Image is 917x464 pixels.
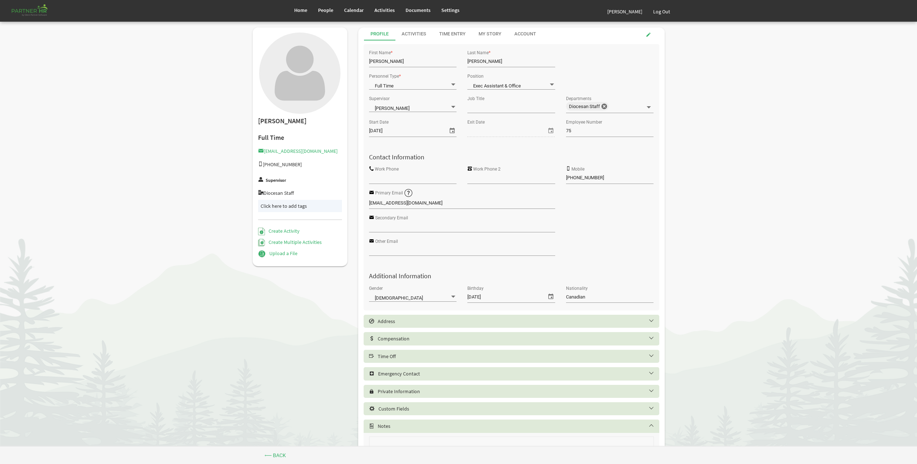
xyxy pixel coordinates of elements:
[441,7,459,13] span: Settings
[318,7,333,13] span: People
[566,286,588,291] label: Nationality
[569,104,601,109] span: Diocesan Staff
[369,319,374,324] span: Select
[258,162,342,167] h5: [PHONE_NUMBER]
[375,216,408,220] label: Secondary Email
[402,31,426,38] div: Activities
[370,31,389,38] div: Profile
[375,191,403,196] label: Primary Email
[375,239,398,244] label: Other Email
[406,7,430,13] span: Documents
[266,178,286,183] label: Supervisor
[369,389,374,394] span: Select
[369,96,390,101] label: Supervisor
[375,167,399,172] label: Work Phone
[369,74,399,79] label: Personnel Type
[258,250,297,257] a: Upload a File
[258,190,342,196] h5: Diocesan Staff
[261,202,340,210] div: Click here to add tags
[294,7,307,13] span: Home
[344,7,364,13] span: Calendar
[602,1,648,22] a: [PERSON_NAME]
[369,371,374,376] span: Select
[258,250,266,258] img: Upload a File
[258,228,300,234] a: Create Activity
[364,27,670,40] div: tab-header
[369,423,665,429] h5: Notes
[467,51,489,55] label: Last Name
[514,31,536,38] div: Account
[467,286,484,291] label: Birthday
[369,353,665,359] h5: Time Off
[364,154,659,161] h4: Contact Information
[258,148,338,154] a: [EMAIL_ADDRESS][DOMAIN_NAME]
[547,292,555,301] span: select
[364,272,659,280] h4: Additional Information
[369,424,374,429] span: Select
[648,1,676,22] a: Log Out
[566,96,591,101] label: Departments
[467,120,485,125] label: Exit Date
[258,117,342,125] h2: [PERSON_NAME]
[369,318,665,324] h5: Address
[369,336,374,341] span: Select
[369,388,665,394] h5: Private Information
[404,189,413,198] img: question-sm.png
[369,406,375,411] span: Select
[467,74,484,79] label: Position
[369,51,391,55] label: First Name
[259,33,340,114] img: User with no profile picture
[374,7,395,13] span: Activities
[258,134,342,141] h4: Full Time
[369,371,665,377] h5: Emergency Contact
[566,120,602,125] label: Employee Number
[571,167,584,172] label: Mobile
[448,126,457,135] span: select
[258,239,322,245] a: Create Multiple Activities
[369,120,389,125] label: Start Date
[439,31,466,38] div: Time Entry
[369,406,665,412] h5: Custom Fields
[258,239,265,246] img: Create Multiple Activities
[369,336,665,341] h5: Compensation
[369,286,383,291] label: Gender
[467,96,484,101] label: Job Title
[369,354,374,359] span: Select
[566,102,609,111] span: Diocesan Staff
[473,167,501,172] label: Work Phone 2
[479,31,501,38] div: My Story
[258,228,265,235] img: Create Activity
[547,126,555,135] span: select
